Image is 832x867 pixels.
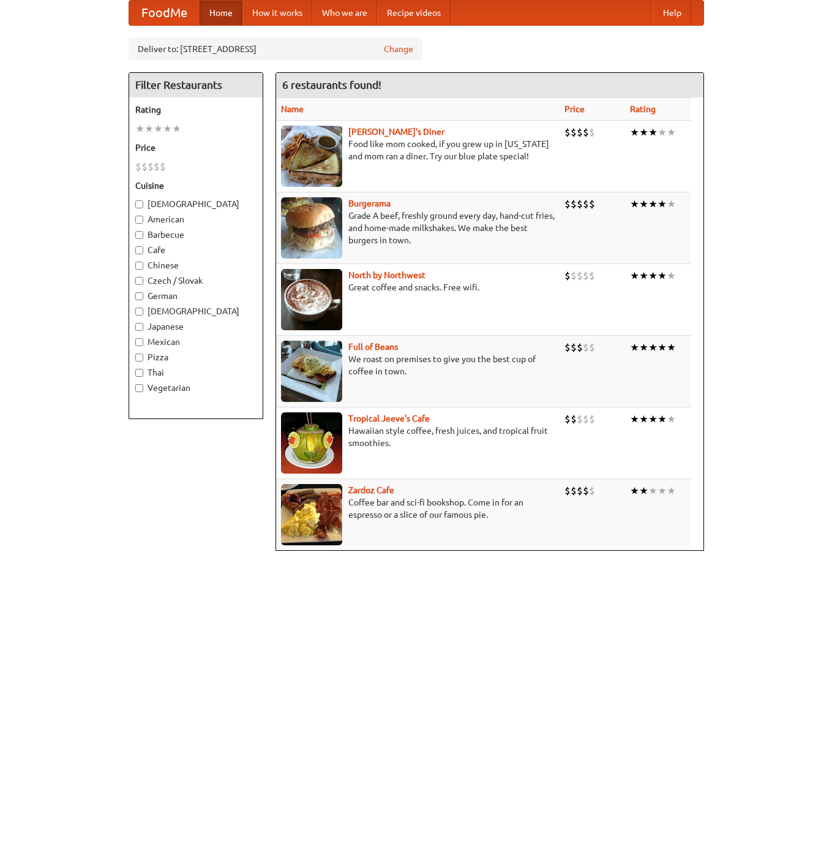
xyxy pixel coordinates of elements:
[564,269,571,282] li: $
[589,412,595,426] li: $
[658,412,667,426] li: ★
[200,1,242,25] a: Home
[639,197,648,211] li: ★
[577,484,583,498] li: $
[135,274,257,287] label: Czech / Slovak
[135,200,143,208] input: [DEMOGRAPHIC_DATA]
[377,1,451,25] a: Recipe videos
[135,292,143,300] input: German
[667,126,676,139] li: ★
[348,342,398,352] b: Full of Beans
[135,104,257,116] h5: Rating
[589,197,595,211] li: $
[135,122,144,135] li: ★
[129,1,200,25] a: FoodMe
[639,269,648,282] li: ★
[281,210,555,246] p: Grade A beef, freshly ground every day, hand-cut fries, and home-made milkshakes. We make the bes...
[589,126,595,139] li: $
[154,122,163,135] li: ★
[172,122,181,135] li: ★
[583,412,589,426] li: $
[658,341,667,354] li: ★
[135,308,143,316] input: [DEMOGRAPHIC_DATA]
[589,341,595,354] li: $
[384,43,413,55] a: Change
[135,384,143,392] input: Vegetarian
[135,290,257,302] label: German
[312,1,377,25] a: Who we are
[564,126,571,139] li: $
[658,269,667,282] li: ★
[639,341,648,354] li: ★
[154,160,160,173] li: $
[135,244,257,256] label: Cafe
[564,484,571,498] li: $
[348,485,394,495] a: Zardoz Cafe
[630,197,639,211] li: ★
[135,338,143,346] input: Mexican
[135,351,257,363] label: Pizza
[348,270,425,280] a: North by Northwest
[281,281,555,293] p: Great coffee and snacks. Free wifi.
[639,484,648,498] li: ★
[667,269,676,282] li: ★
[348,414,430,423] a: Tropical Jeeve's Cafe
[564,197,571,211] li: $
[281,496,555,521] p: Coffee bar and sci-fi bookshop. Come in for an espresso or a slice of our famous pie.
[648,197,658,211] li: ★
[281,425,555,449] p: Hawaiian style coffee, fresh juices, and tropical fruit smoothies.
[653,1,691,25] a: Help
[583,484,589,498] li: $
[639,126,648,139] li: ★
[135,336,257,348] label: Mexican
[135,366,257,379] label: Thai
[630,412,639,426] li: ★
[571,269,577,282] li: $
[281,412,342,474] img: jeeves.jpg
[135,320,257,333] label: Japanese
[577,269,583,282] li: $
[144,122,154,135] li: ★
[564,412,571,426] li: $
[577,197,583,211] li: $
[630,126,639,139] li: ★
[135,229,257,241] label: Barbecue
[348,199,391,208] a: Burgerama
[583,197,589,211] li: $
[141,160,148,173] li: $
[135,246,143,254] input: Cafe
[648,126,658,139] li: ★
[583,341,589,354] li: $
[648,269,658,282] li: ★
[348,127,444,137] b: [PERSON_NAME]'s Diner
[135,180,257,192] h5: Cuisine
[135,354,143,362] input: Pizza
[135,142,257,154] h5: Price
[135,213,257,225] label: American
[577,412,583,426] li: $
[658,484,667,498] li: ★
[658,197,667,211] li: ★
[135,160,141,173] li: $
[135,305,257,317] label: [DEMOGRAPHIC_DATA]
[571,341,577,354] li: $
[242,1,312,25] a: How it works
[129,73,263,97] h4: Filter Restaurants
[571,484,577,498] li: $
[571,126,577,139] li: $
[129,38,422,60] div: Deliver to: [STREET_ADDRESS]
[658,126,667,139] li: ★
[564,341,571,354] li: $
[135,198,257,210] label: [DEMOGRAPHIC_DATA]
[589,484,595,498] li: $
[577,126,583,139] li: $
[135,231,143,239] input: Barbecue
[630,341,639,354] li: ★
[630,484,639,498] li: ★
[135,259,257,271] label: Chinese
[282,79,381,91] ng-pluralize: 6 restaurants found!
